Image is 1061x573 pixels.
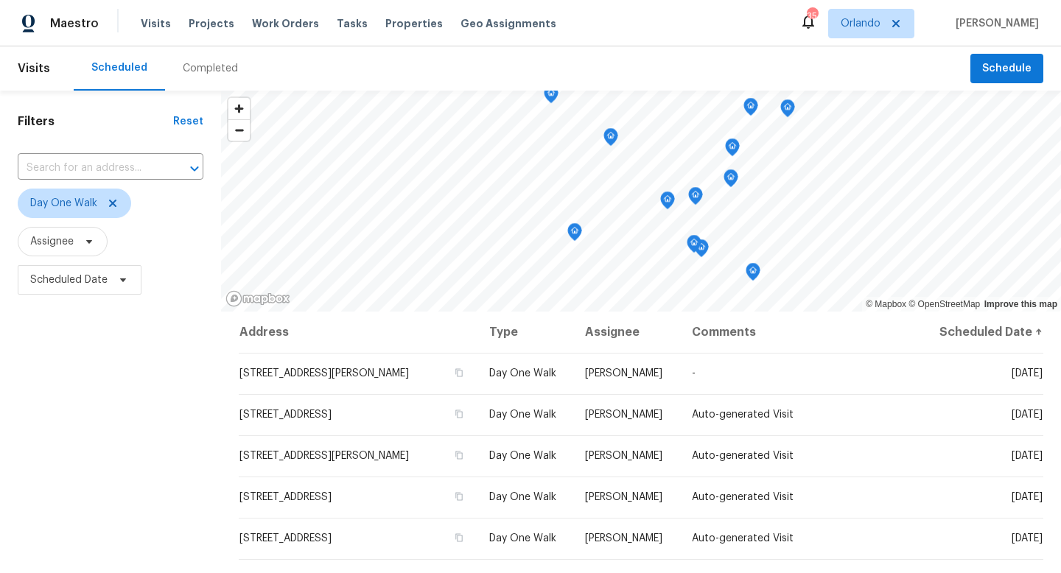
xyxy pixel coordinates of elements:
span: [PERSON_NAME] [585,533,662,544]
span: Day One Walk [489,451,556,461]
div: Map marker [687,235,701,258]
button: Copy Address [452,490,466,503]
th: Scheduled Date ↑ [921,312,1043,353]
button: Copy Address [452,407,466,421]
th: Address [239,312,477,353]
span: - [692,368,696,379]
span: Tasks [337,18,368,29]
span: [STREET_ADDRESS] [239,492,332,502]
th: Assignee [573,312,680,353]
span: Projects [189,16,234,31]
span: [PERSON_NAME] [585,492,662,502]
button: Copy Address [452,531,466,544]
a: OpenStreetMap [908,299,980,309]
div: Map marker [694,239,709,262]
button: Zoom in [228,98,250,119]
div: Map marker [688,187,703,210]
button: Open [184,158,205,179]
h1: Filters [18,114,173,129]
div: Map marker [544,85,558,108]
span: Auto-generated Visit [692,409,794,420]
a: Mapbox homepage [225,290,290,307]
span: Auto-generated Visit [692,533,794,544]
span: [DATE] [1012,409,1043,420]
span: [PERSON_NAME] [585,451,662,461]
span: [PERSON_NAME] [585,368,662,379]
div: Completed [183,61,238,76]
span: Day One Walk [489,409,556,420]
span: [DATE] [1012,368,1043,379]
div: Map marker [724,169,738,192]
span: Day One Walk [489,492,556,502]
span: [DATE] [1012,533,1043,544]
div: Map marker [603,128,618,151]
div: Map marker [746,263,760,286]
div: Map marker [567,223,582,246]
span: Day One Walk [30,196,97,211]
div: Map marker [743,98,758,121]
span: Day One Walk [489,533,556,544]
span: Scheduled Date [30,273,108,287]
span: [STREET_ADDRESS] [239,409,332,420]
div: Scheduled [91,60,147,75]
button: Zoom out [228,119,250,141]
span: Orlando [841,16,880,31]
div: Reset [173,114,203,129]
span: [STREET_ADDRESS] [239,533,332,544]
div: 35 [807,9,817,24]
th: Comments [680,312,922,353]
span: [PERSON_NAME] [950,16,1039,31]
span: Properties [385,16,443,31]
a: Improve this map [984,299,1057,309]
a: Mapbox [866,299,906,309]
div: Map marker [780,99,795,122]
span: [STREET_ADDRESS][PERSON_NAME] [239,368,409,379]
span: [DATE] [1012,492,1043,502]
span: Auto-generated Visit [692,492,794,502]
span: [DATE] [1012,451,1043,461]
span: Assignee [30,234,74,249]
span: Geo Assignments [461,16,556,31]
span: Zoom out [228,120,250,141]
button: Copy Address [452,366,466,379]
div: Map marker [725,138,740,161]
button: Schedule [970,54,1043,84]
span: Auto-generated Visit [692,451,794,461]
span: Visits [18,52,50,85]
span: [STREET_ADDRESS][PERSON_NAME] [239,451,409,461]
span: Maestro [50,16,99,31]
span: Visits [141,16,171,31]
span: Day One Walk [489,368,556,379]
div: Map marker [660,191,675,214]
th: Type [477,312,573,353]
span: [PERSON_NAME] [585,409,662,420]
span: Schedule [982,60,1032,78]
input: Search for an address... [18,157,162,180]
canvas: Map [221,91,1061,312]
span: Work Orders [252,16,319,31]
